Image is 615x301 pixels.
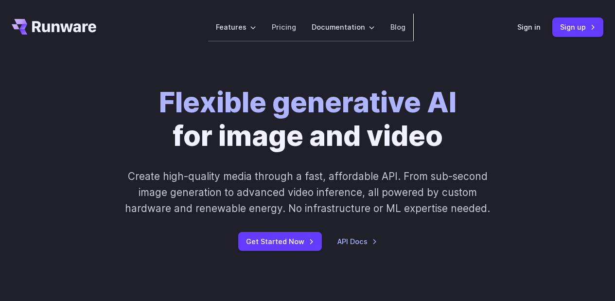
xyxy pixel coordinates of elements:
[159,85,457,119] strong: Flexible generative AI
[390,21,405,33] a: Blog
[517,21,541,33] a: Sign in
[272,21,296,33] a: Pricing
[216,21,256,33] label: Features
[337,236,377,247] a: API Docs
[552,18,603,36] a: Sign up
[12,19,96,35] a: Go to /
[118,168,497,217] p: Create high-quality media through a fast, affordable API. From sub-second image generation to adv...
[159,86,457,153] h1: for image and video
[238,232,322,251] a: Get Started Now
[312,21,375,33] label: Documentation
